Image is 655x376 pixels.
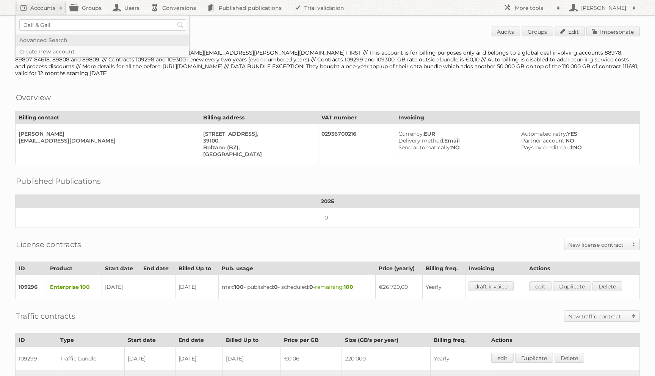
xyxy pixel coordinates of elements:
div: Bolzano (BZ), [203,144,312,151]
th: End date [140,262,175,275]
th: Start date [124,334,176,347]
div: [PERSON_NAME] [19,130,194,137]
td: [DATE] [102,275,140,299]
a: draft invoice [469,281,514,291]
h2: More tools [515,4,553,12]
a: Duplicate [553,281,591,291]
span: Automated retry: [521,130,567,137]
strong: 0 [274,284,278,290]
h2: New traffic contract [568,313,628,320]
a: Advanced Search [16,34,189,46]
span: Delivery method: [398,137,444,144]
h1: Account 89809: ALDI SRL [15,27,640,38]
div: EUR [398,130,512,137]
h2: Published Publications [16,175,101,187]
th: Billing freq. [422,262,465,275]
td: 220,000 [342,347,431,371]
td: [DATE] [176,347,223,371]
div: NO [398,144,512,151]
div: YES [521,130,633,137]
td: 0 [16,208,640,227]
td: Yearly [431,347,488,371]
div: 39100, [203,137,312,144]
div: ALL INVOICES NEED TO BE SENT FOR APPROVAL TO [PERSON_NAME][EMAIL_ADDRESS][PERSON_NAME][DOMAIN_NAM... [15,49,640,77]
th: Billing contact [16,111,200,124]
a: Delete [592,281,622,291]
a: edit [529,281,552,291]
td: Traffic bundle [57,347,124,371]
a: New traffic contract [564,311,639,321]
a: Delete [555,353,584,363]
td: [DATE] [223,347,280,371]
a: Impersonate [586,27,640,36]
th: ID [16,334,57,347]
h2: License contracts [16,239,81,250]
td: €0,06 [280,347,342,371]
th: End date [176,334,223,347]
div: [STREET_ADDRESS], [203,130,312,137]
th: Type [57,334,124,347]
td: 109299 [16,347,57,371]
td: Enterprise 100 [47,275,102,299]
td: Yearly [422,275,465,299]
a: Audits [491,27,520,36]
div: NO [521,144,633,151]
th: Start date [102,262,140,275]
span: remaining: [315,284,353,290]
span: Partner account: [521,137,566,144]
th: Billing address [200,111,318,124]
div: Email [398,137,512,144]
td: [DATE] [176,275,219,299]
th: VAT number [318,111,395,124]
th: Billing freq. [431,334,488,347]
th: Billed Up to [176,262,219,275]
strong: 0 [309,284,313,290]
th: Invoicing [395,111,640,124]
strong: 100 [234,284,244,290]
th: Actions [488,334,639,347]
div: [EMAIL_ADDRESS][DOMAIN_NAME] [19,137,194,144]
h2: New license contract [568,241,628,249]
td: 109296 [16,275,47,299]
a: Create new account [16,46,189,57]
a: Edit [555,27,585,36]
div: [GEOGRAPHIC_DATA] [203,151,312,158]
a: edit [491,353,514,363]
td: €26.720,00 [375,275,422,299]
th: Pub. usage [219,262,375,275]
th: Actions [526,262,640,275]
span: Toggle [628,311,639,321]
a: New license contract [564,239,639,250]
th: Invoicing [465,262,526,275]
h2: Accounts [30,4,55,12]
th: 2025 [16,195,640,208]
span: Send automatically: [398,144,451,151]
th: Billed Up to [223,334,280,347]
th: ID [16,262,47,275]
h2: Overview [16,92,51,103]
strong: 100 [344,284,353,290]
td: max: - published: - scheduled: - [219,275,375,299]
input: Search [175,19,186,31]
th: Price (yearly) [375,262,422,275]
td: 02936700216 [318,124,395,164]
div: NO [521,137,633,144]
th: Product [47,262,102,275]
h2: [PERSON_NAME] [579,4,628,12]
th: Size (GB's per year) [342,334,431,347]
span: Toggle [628,239,639,250]
td: [DATE] [124,347,176,371]
span: Pays by credit card: [521,144,573,151]
a: Duplicate [515,353,553,363]
h2: Traffic contracts [16,310,75,322]
span: Currency: [398,130,424,137]
a: Groups [522,27,553,36]
th: Price per GB [280,334,342,347]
